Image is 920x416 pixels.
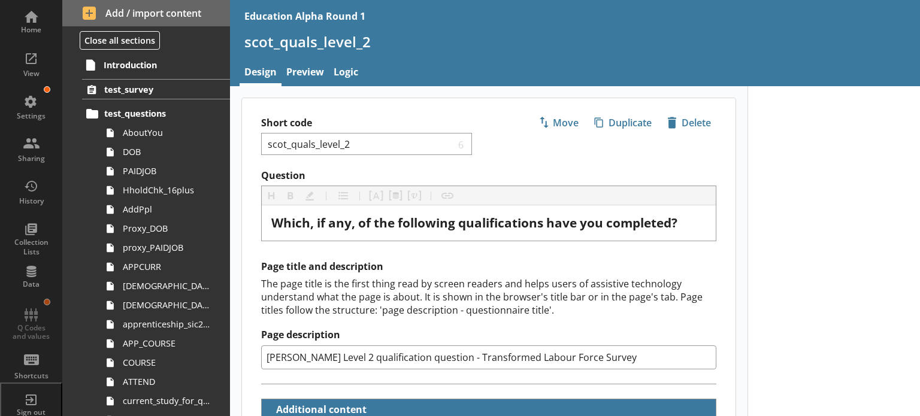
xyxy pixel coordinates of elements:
a: Preview [282,60,329,86]
label: Short code [261,117,489,129]
a: test_survey [82,79,230,99]
a: DOB [101,142,230,162]
span: AboutYou [123,127,213,138]
a: Proxy_DOB [101,219,230,238]
a: APP_COURSE [101,334,230,353]
a: Logic [329,60,363,86]
span: COURSE [123,357,213,368]
span: proxy_PAIDJOB [123,242,213,253]
div: Education Alpha Round 1 [244,10,365,23]
span: [DEMOGRAPHIC_DATA]_soc2020_job_title [123,299,213,311]
span: DOB [123,146,213,157]
span: Introduction [104,59,208,71]
a: proxy_PAIDJOB [101,238,230,257]
div: History [10,196,52,206]
div: Home [10,25,52,35]
span: 6 [456,138,467,150]
span: Move [534,113,583,132]
a: current_study_for_qual [101,391,230,411]
span: APPCURR [123,261,213,272]
div: Sharing [10,154,52,163]
h2: Page title and description [261,260,716,273]
button: Duplicate [589,113,657,133]
a: apprenticeship_sic2007_industry [101,315,230,334]
button: Move [533,113,584,133]
span: PAIDJOB [123,165,213,177]
a: test_questions [82,104,230,123]
label: Question [261,169,716,182]
div: Settings [10,111,52,121]
span: Duplicate [589,113,656,132]
a: APPCURR [101,257,230,277]
div: Data [10,280,52,289]
a: Introduction [81,55,230,74]
button: Close all sections [80,31,160,50]
div: View [10,69,52,78]
span: [DEMOGRAPHIC_DATA]_main_job [123,280,213,291]
span: current_study_for_qual [123,395,213,406]
a: Design [240,60,282,86]
a: ATTEND [101,372,230,391]
span: AddPpl [123,204,213,215]
span: test_survey [104,84,208,95]
a: PAIDJOB [101,162,230,181]
div: Question [271,215,706,231]
a: [DEMOGRAPHIC_DATA]_soc2020_job_title [101,296,230,315]
span: HholdChk_16plus [123,184,213,196]
label: Page description [261,329,716,341]
span: Which, if any, of the following qualifications have you completed? [271,214,677,231]
span: Add / import content [83,7,210,20]
span: APP_COURSE [123,338,213,349]
button: Delete [662,113,716,133]
a: COURSE [101,353,230,372]
a: AddPpl [101,200,230,219]
a: HholdChk_16plus [101,181,230,200]
div: The page title is the first thing read by screen readers and helps users of assistive technology ... [261,277,716,317]
div: Shortcuts [10,371,52,381]
span: Proxy_DOB [123,223,213,234]
span: ATTEND [123,376,213,387]
div: Collection Lists [10,238,52,256]
span: test_questions [104,108,208,119]
span: apprenticeship_sic2007_industry [123,318,213,330]
h1: scot_quals_level_2 [244,32,906,51]
a: [DEMOGRAPHIC_DATA]_main_job [101,277,230,296]
span: Delete [662,113,716,132]
a: AboutYou [101,123,230,142]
